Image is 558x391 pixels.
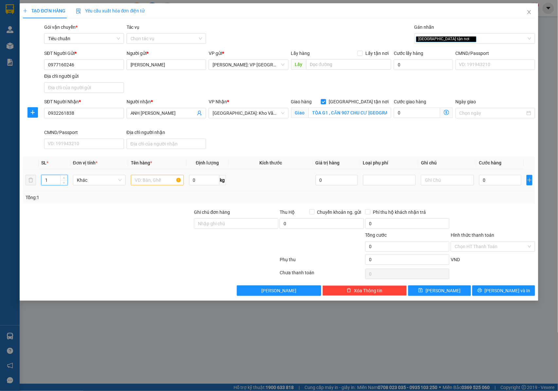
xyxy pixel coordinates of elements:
label: Ghi chú đơn hàng [194,210,230,215]
div: VP gửi [209,50,288,57]
button: delete [26,175,36,185]
label: Cước lấy hàng [394,51,423,56]
input: Địa chỉ của người gửi [44,82,124,93]
input: Ghi Chú [421,175,474,185]
span: Tổng cước [365,232,387,238]
label: Cước giao hàng [394,99,426,104]
span: Hà Nội: Kho Văn Điển Thanh Trì [213,108,285,118]
div: SĐT Người Gửi [44,50,124,57]
span: dollar-circle [444,110,449,115]
div: Địa chỉ người nhận [127,129,206,136]
span: Giao hàng [291,99,312,104]
span: VP Nhận [209,99,227,104]
span: Đơn vị tính [73,160,97,165]
span: 10:14:06 [DATE] [3,45,41,51]
span: Kích thước [259,160,282,165]
span: kg [219,175,226,185]
span: Yêu cầu xuất hóa đơn điện tử [76,8,145,13]
input: Giao tận nơi [308,108,391,118]
span: close [527,9,532,15]
span: [PERSON_NAME] [426,287,461,294]
span: Khác [77,175,122,185]
button: plus [27,107,38,118]
span: Giao [291,108,308,118]
div: SĐT Người Nhận [44,98,124,105]
div: Địa chỉ người gửi [44,73,124,80]
span: SL [41,160,46,165]
input: 0 [316,175,358,185]
span: Thu Hộ [280,210,295,215]
span: Tên hàng [131,160,152,165]
span: plus [527,178,532,183]
button: save[PERSON_NAME] [408,285,471,296]
span: Xóa Thông tin [354,287,382,294]
div: CMND/Passport [456,50,535,57]
span: Lấy hàng [291,51,310,56]
span: Lấy [291,59,306,70]
div: Tổng: 1 [26,194,216,201]
button: plus [527,175,533,185]
span: [GEOGRAPHIC_DATA] tận nơi [326,98,391,105]
span: [PHONE_NUMBER] [3,14,50,25]
strong: PHIẾU DÁN LÊN HÀNG [44,3,130,12]
span: [PERSON_NAME] và In [485,287,531,294]
span: Giá trị hàng [316,160,340,165]
button: Close [520,3,538,22]
div: Phụ thu [279,256,365,267]
div: Người nhận [127,98,206,105]
span: Cước hàng [479,160,502,165]
button: [PERSON_NAME] [237,285,321,296]
input: Ghi chú đơn hàng [194,218,278,229]
th: Loại phụ phí [360,157,418,169]
span: plus [23,8,27,13]
span: [PERSON_NAME] [262,287,297,294]
span: close [471,37,474,41]
input: VD: Bàn, Ghế [131,175,183,185]
span: VND [451,257,460,262]
span: Decrease Value [60,180,67,185]
div: CMND/Passport [44,129,124,136]
span: delete [347,288,351,293]
span: Định lượng [196,160,219,165]
label: Hình thức thanh toán [451,232,494,238]
label: Gán nhãn [414,25,434,30]
div: Người gửi [127,50,206,57]
span: TẠO ĐƠN HÀNG [23,8,65,13]
button: deleteXóa Thông tin [323,285,407,296]
span: Mã đơn: SGTB1308250001 [3,35,100,44]
div: Chưa thanh toán [279,269,365,280]
span: printer [478,288,482,293]
span: save [418,288,423,293]
th: Ghi chú [418,157,476,169]
span: Gói vận chuyển [44,25,78,30]
span: plus [28,110,38,115]
label: Ngày giao [456,99,476,104]
strong: CSKH: [18,14,35,20]
span: user-add [197,110,202,116]
span: up [62,176,66,180]
span: Hồ Chí Minh: VP Quận Tân Bình [213,60,285,70]
span: down [62,181,66,185]
img: icon [76,8,81,14]
span: [GEOGRAPHIC_DATA] tận nơi [416,36,477,42]
span: Chuyển khoản ng. gửi [315,209,364,216]
input: Cước giao hàng [394,108,440,118]
input: Địa chỉ của người nhận [127,139,206,149]
input: Dọc đường [306,59,391,70]
span: Increase Value [60,175,67,180]
span: Lấy tận nơi [363,50,391,57]
button: printer[PERSON_NAME] và In [472,285,535,296]
label: Tác vụ [127,25,140,30]
span: Phí thu hộ khách nhận trả [371,209,429,216]
span: CÔNG TY TNHH CHUYỂN PHÁT NHANH BẢO AN [57,14,120,26]
input: Ngày giao [460,110,526,117]
span: Tiêu chuẩn [48,34,120,43]
input: Cước lấy hàng [394,59,453,70]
